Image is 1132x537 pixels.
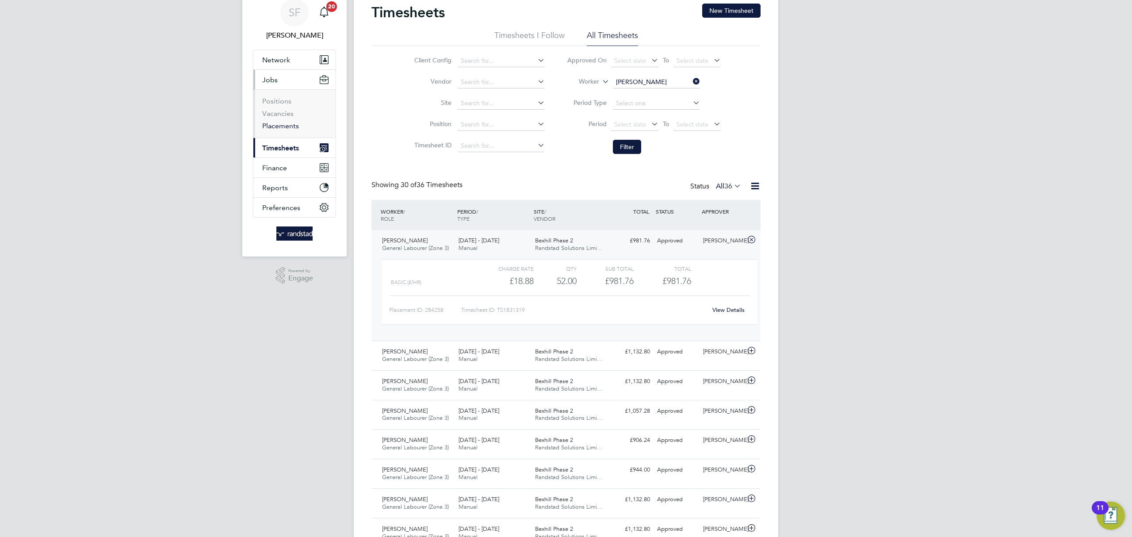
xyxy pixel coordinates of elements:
[253,70,336,89] button: Jobs
[382,244,449,252] span: General Labourer (Zone 3)
[455,203,532,226] div: PERIOD
[712,306,745,314] a: View Details
[458,140,545,152] input: Search for...
[459,244,478,252] span: Manual
[535,473,603,481] span: Randstad Solutions Limi…
[700,404,746,418] div: [PERSON_NAME]
[262,122,299,130] a: Placements
[382,348,428,355] span: [PERSON_NAME]
[654,492,700,507] div: Approved
[459,348,499,355] span: [DATE] - [DATE]
[494,30,565,46] li: Timesheets I Follow
[677,57,708,65] span: Select date
[662,276,691,286] span: £981.76
[660,118,672,130] span: To
[382,473,449,481] span: General Labourer (Zone 3)
[614,57,646,65] span: Select date
[614,120,646,128] span: Select date
[544,208,546,215] span: /
[535,495,573,503] span: Bexhill Phase 2
[381,215,394,222] span: ROLE
[535,436,573,444] span: Bexhill Phase 2
[700,522,746,537] div: [PERSON_NAME]
[702,4,761,18] button: New Timesheet
[262,164,287,172] span: Finance
[262,109,294,118] a: Vacancies
[458,76,545,88] input: Search for...
[559,77,599,86] label: Worker
[567,56,607,64] label: Approved On
[608,522,654,537] div: £1,132.80
[262,144,299,152] span: Timesheets
[1096,508,1104,519] div: 11
[412,77,451,85] label: Vendor
[262,203,300,212] span: Preferences
[477,274,534,288] div: £18.88
[382,444,449,451] span: General Labourer (Zone 3)
[535,377,573,385] span: Bexhill Phase 2
[700,433,746,448] div: [PERSON_NAME]
[613,97,700,110] input: Select one
[459,473,478,481] span: Manual
[724,182,732,191] span: 36
[677,120,708,128] span: Select date
[379,203,455,226] div: WORKER
[382,503,449,510] span: General Labourer (Zone 3)
[459,436,499,444] span: [DATE] - [DATE]
[535,355,603,363] span: Randstad Solutions Limi…
[401,180,417,189] span: 30 of
[276,267,314,284] a: Powered byEngage
[262,184,288,192] span: Reports
[461,303,707,317] div: Timesheet ID: TS1831319
[608,234,654,248] div: £981.76
[459,237,499,244] span: [DATE] - [DATE]
[459,385,478,392] span: Manual
[700,463,746,477] div: [PERSON_NAME]
[535,237,573,244] span: Bexhill Phase 2
[403,208,405,215] span: /
[577,274,634,288] div: £981.76
[459,407,499,414] span: [DATE] - [DATE]
[534,215,555,222] span: VENDOR
[535,348,573,355] span: Bexhill Phase 2
[276,226,313,241] img: randstad-logo-retina.png
[382,355,449,363] span: General Labourer (Zone 3)
[654,374,700,389] div: Approved
[700,492,746,507] div: [PERSON_NAME]
[459,444,478,451] span: Manual
[412,99,451,107] label: Site
[660,54,672,66] span: To
[382,436,428,444] span: [PERSON_NAME]
[613,140,641,154] button: Filter
[389,303,461,317] div: Placement ID: 284258
[654,203,700,219] div: STATUS
[634,263,691,274] div: Total
[401,180,463,189] span: 36 Timesheets
[371,180,464,190] div: Showing
[262,97,291,105] a: Positions
[654,404,700,418] div: Approved
[382,407,428,414] span: [PERSON_NAME]
[253,178,336,197] button: Reports
[532,203,608,226] div: SITE
[458,119,545,131] input: Search for...
[535,444,603,451] span: Randstad Solutions Limi…
[587,30,638,46] li: All Timesheets
[459,503,478,510] span: Manual
[382,495,428,503] span: [PERSON_NAME]
[608,404,654,418] div: £1,057.28
[382,237,428,244] span: [PERSON_NAME]
[613,76,700,88] input: Search for...
[459,466,499,473] span: [DATE] - [DATE]
[288,267,313,275] span: Powered by
[459,525,499,533] span: [DATE] - [DATE]
[535,414,603,422] span: Randstad Solutions Limi…
[690,180,743,193] div: Status
[412,141,451,149] label: Timesheet ID
[535,385,603,392] span: Randstad Solutions Limi…
[253,89,336,138] div: Jobs
[458,55,545,67] input: Search for...
[567,120,607,128] label: Period
[262,56,290,64] span: Network
[477,263,534,274] div: Charge rate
